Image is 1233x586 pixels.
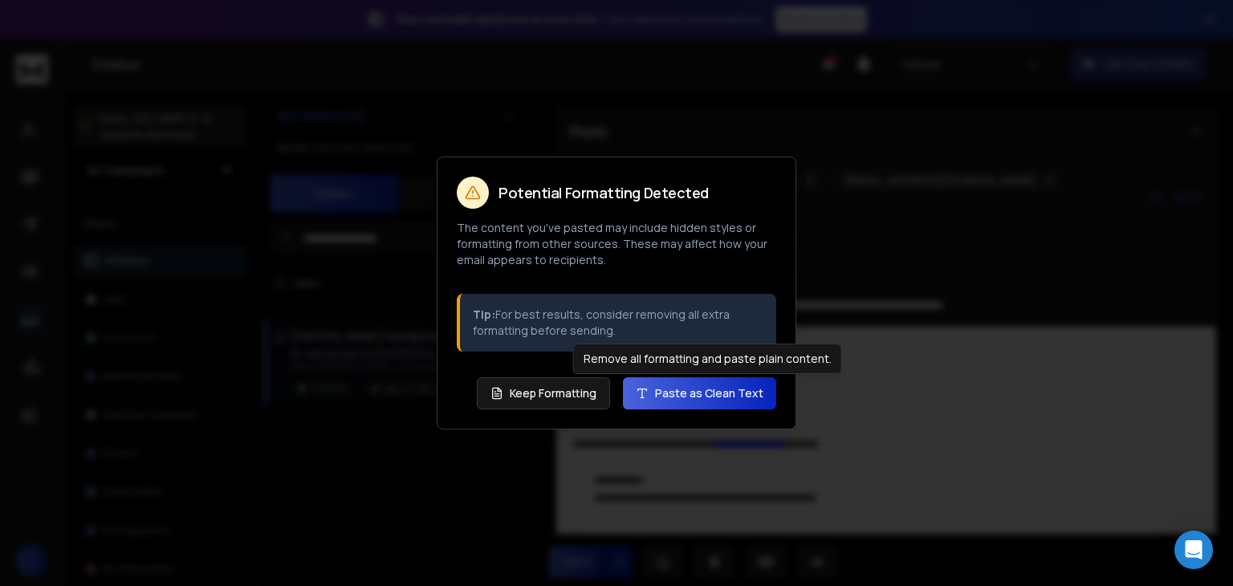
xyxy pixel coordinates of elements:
[477,377,610,409] button: Keep Formatting
[573,344,842,374] div: Remove all formatting and paste plain content.
[473,307,495,322] strong: Tip:
[1174,531,1213,569] div: Open Intercom Messenger
[457,220,776,268] p: The content you've pasted may include hidden styles or formatting from other sources. These may a...
[498,185,709,200] h2: Potential Formatting Detected
[473,307,763,339] p: For best results, consider removing all extra formatting before sending.
[623,377,776,409] button: Paste as Clean Text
